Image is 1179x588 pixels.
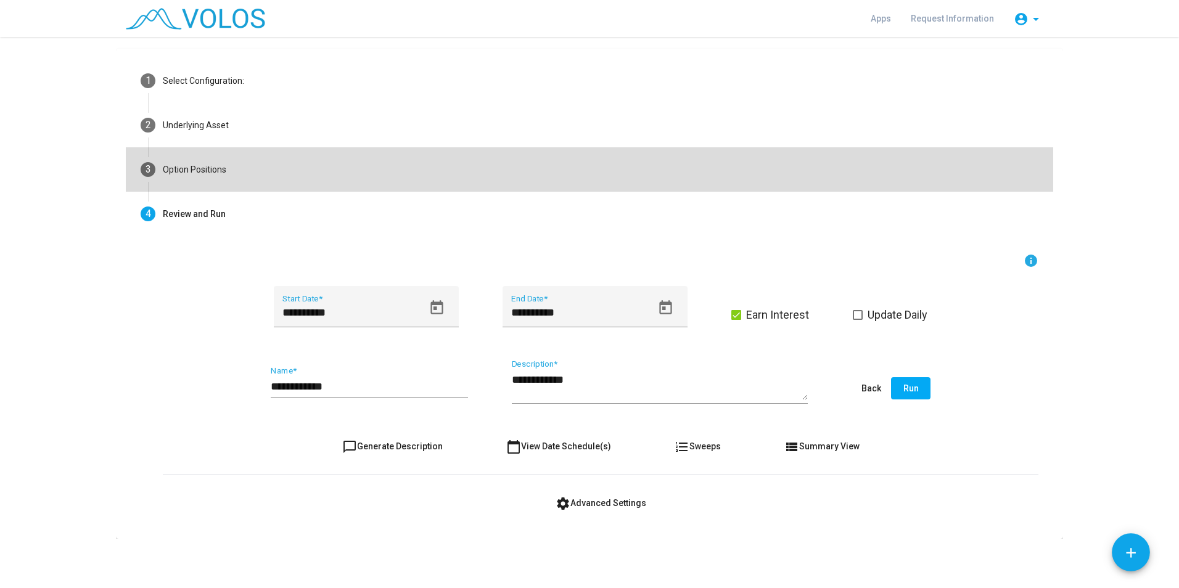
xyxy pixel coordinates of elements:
[861,7,901,30] a: Apps
[332,435,453,457] button: Generate Description
[146,119,151,131] span: 2
[1029,12,1043,27] mat-icon: arrow_drop_down
[1024,253,1038,268] mat-icon: info
[163,119,229,132] div: Underlying Asset
[675,441,721,451] span: Sweeps
[556,498,646,508] span: Advanced Settings
[146,208,151,219] span: 4
[784,439,799,454] mat-icon: view_list
[496,435,621,457] button: View Date Schedule(s)
[675,439,689,454] mat-icon: format_list_numbered
[903,383,919,393] span: Run
[1123,545,1139,561] mat-icon: add
[506,439,521,454] mat-icon: calendar_today
[901,7,1004,30] a: Request Information
[746,308,809,322] span: Earn Interest
[784,441,860,451] span: Summary View
[146,75,151,86] span: 1
[556,496,570,511] mat-icon: settings
[546,492,656,514] button: Advanced Settings
[891,377,930,399] button: Run
[342,441,443,451] span: Generate Description
[163,163,226,176] div: Option Positions
[652,294,680,322] button: Open calendar
[423,294,451,322] button: Open calendar
[1112,533,1150,571] button: Add icon
[1014,12,1029,27] mat-icon: account_circle
[871,14,891,23] span: Apps
[665,435,731,457] button: Sweeps
[911,14,994,23] span: Request Information
[868,308,927,322] span: Update Daily
[861,383,881,393] span: Back
[506,441,611,451] span: View Date Schedule(s)
[163,208,226,221] div: Review and Run
[342,439,357,454] mat-icon: chat_bubble_outline
[163,75,244,88] div: Select Configuration:
[852,377,891,399] button: Back
[146,163,151,175] span: 3
[774,435,869,457] button: Summary View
